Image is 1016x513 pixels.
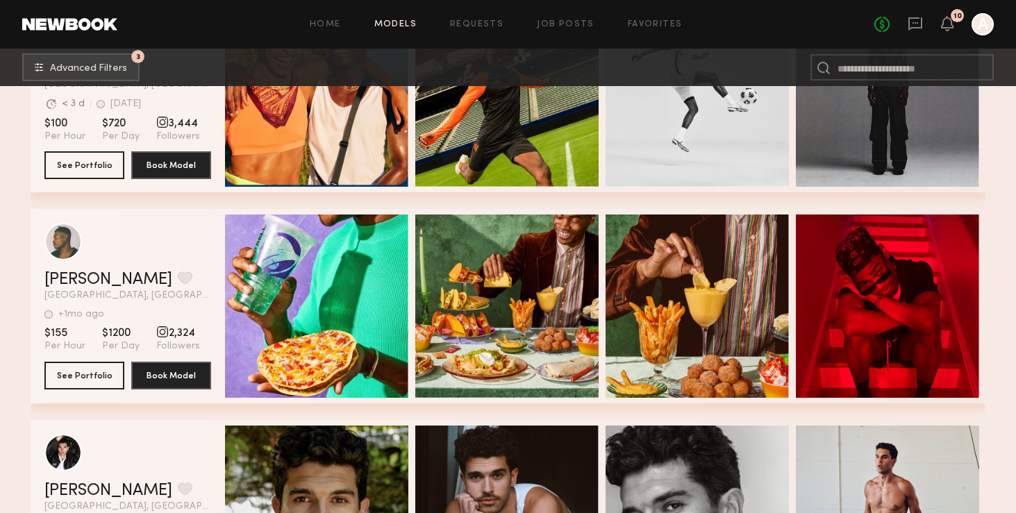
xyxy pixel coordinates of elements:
a: [PERSON_NAME] [44,271,172,288]
span: $1200 [102,326,140,340]
span: Per Day [102,131,140,143]
a: Requests [450,20,503,29]
span: Followers [156,131,200,143]
span: [GEOGRAPHIC_DATA], [GEOGRAPHIC_DATA] [44,291,211,301]
a: Home [310,20,341,29]
button: Book Model [131,362,211,389]
a: Models [374,20,417,29]
span: $155 [44,326,85,340]
button: See Portfolio [44,151,124,179]
div: +1mo ago [58,310,104,319]
div: 10 [953,12,962,20]
div: < 3 d [62,99,85,109]
a: Job Posts [537,20,594,29]
div: [DATE] [110,99,141,109]
span: Per Day [102,340,140,353]
span: 2,324 [156,326,200,340]
span: Followers [156,340,200,353]
span: Advanced Filters [50,64,127,74]
button: Book Model [131,151,211,179]
span: 3 [136,53,140,60]
span: Per Hour [44,340,85,353]
span: $100 [44,117,85,131]
span: 3,444 [156,117,200,131]
span: Per Hour [44,131,85,143]
button: 3Advanced Filters [22,53,140,81]
a: [PERSON_NAME] [44,482,172,499]
span: [GEOGRAPHIC_DATA], [GEOGRAPHIC_DATA] [44,502,211,512]
span: $720 [102,117,140,131]
button: See Portfolio [44,362,124,389]
a: Favorites [628,20,683,29]
a: A [972,13,994,35]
